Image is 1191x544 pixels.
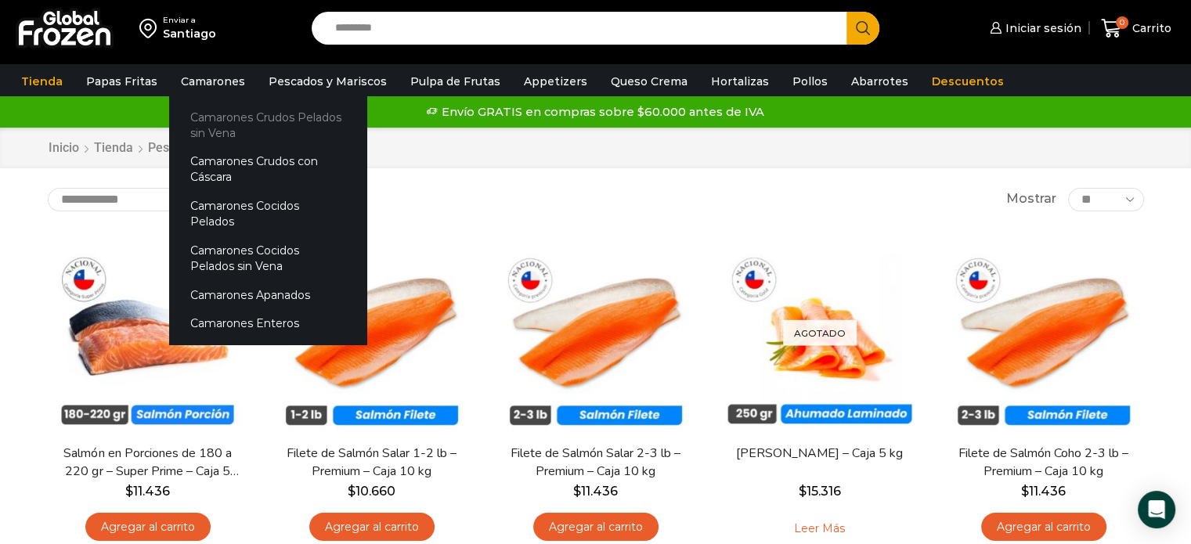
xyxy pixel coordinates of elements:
[139,15,163,41] img: address-field-icon.svg
[785,67,836,96] a: Pollos
[953,445,1133,481] a: Filete de Salmón Coho 2-3 lb – Premium – Caja 10 kg
[799,484,841,499] bdi: 15.316
[348,484,355,499] span: $
[1021,484,1066,499] bdi: 11.436
[1097,10,1175,47] a: 0 Carrito
[13,67,70,96] a: Tienda
[57,445,237,481] a: Salmón en Porciones de 180 a 220 gr – Super Prime – Caja 5 kg
[169,309,366,338] a: Camarones Enteros
[169,236,366,281] a: Camarones Cocidos Pelados sin Vena
[48,139,80,157] a: Inicio
[348,484,395,499] bdi: 10.660
[48,188,247,211] select: Pedido de la tienda
[573,484,618,499] bdi: 11.436
[1138,491,1175,528] div: Open Intercom Messenger
[603,67,695,96] a: Queso Crema
[783,319,857,345] p: Agotado
[799,484,807,499] span: $
[505,445,685,481] a: Filete de Salmón Salar 2-3 lb – Premium – Caja 10 kg
[533,513,659,542] a: Agregar al carrito: “Filete de Salmón Salar 2-3 lb - Premium - Caja 10 kg”
[169,192,366,236] a: Camarones Cocidos Pelados
[93,139,134,157] a: Tienda
[1128,20,1171,36] span: Carrito
[703,67,777,96] a: Hortalizas
[147,139,269,157] a: Pescados y Mariscos
[1021,484,1029,499] span: $
[573,484,581,499] span: $
[402,67,508,96] a: Pulpa de Frutas
[163,26,216,41] div: Santiago
[169,147,366,192] a: Camarones Crudos con Cáscara
[163,15,216,26] div: Enviar a
[1002,20,1081,36] span: Iniciar sesión
[169,103,366,147] a: Camarones Crudos Pelados sin Vena
[981,513,1106,542] a: Agregar al carrito: “Filete de Salmón Coho 2-3 lb - Premium - Caja 10 kg”
[924,67,1012,96] a: Descuentos
[173,67,253,96] a: Camarones
[261,67,395,96] a: Pescados y Mariscos
[516,67,595,96] a: Appetizers
[843,67,916,96] a: Abarrotes
[309,513,435,542] a: Agregar al carrito: “Filete de Salmón Salar 1-2 lb – Premium - Caja 10 kg”
[729,445,909,463] a: [PERSON_NAME] – Caja 5 kg
[125,484,170,499] bdi: 11.436
[125,484,133,499] span: $
[846,12,879,45] button: Search button
[1006,190,1056,208] span: Mostrar
[78,67,165,96] a: Papas Fritas
[85,513,211,542] a: Agregar al carrito: “Salmón en Porciones de 180 a 220 gr - Super Prime - Caja 5 kg”
[1116,16,1128,29] span: 0
[986,13,1081,44] a: Iniciar sesión
[169,280,366,309] a: Camarones Apanados
[48,139,326,157] nav: Breadcrumb
[281,445,461,481] a: Filete de Salmón Salar 1-2 lb – Premium – Caja 10 kg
